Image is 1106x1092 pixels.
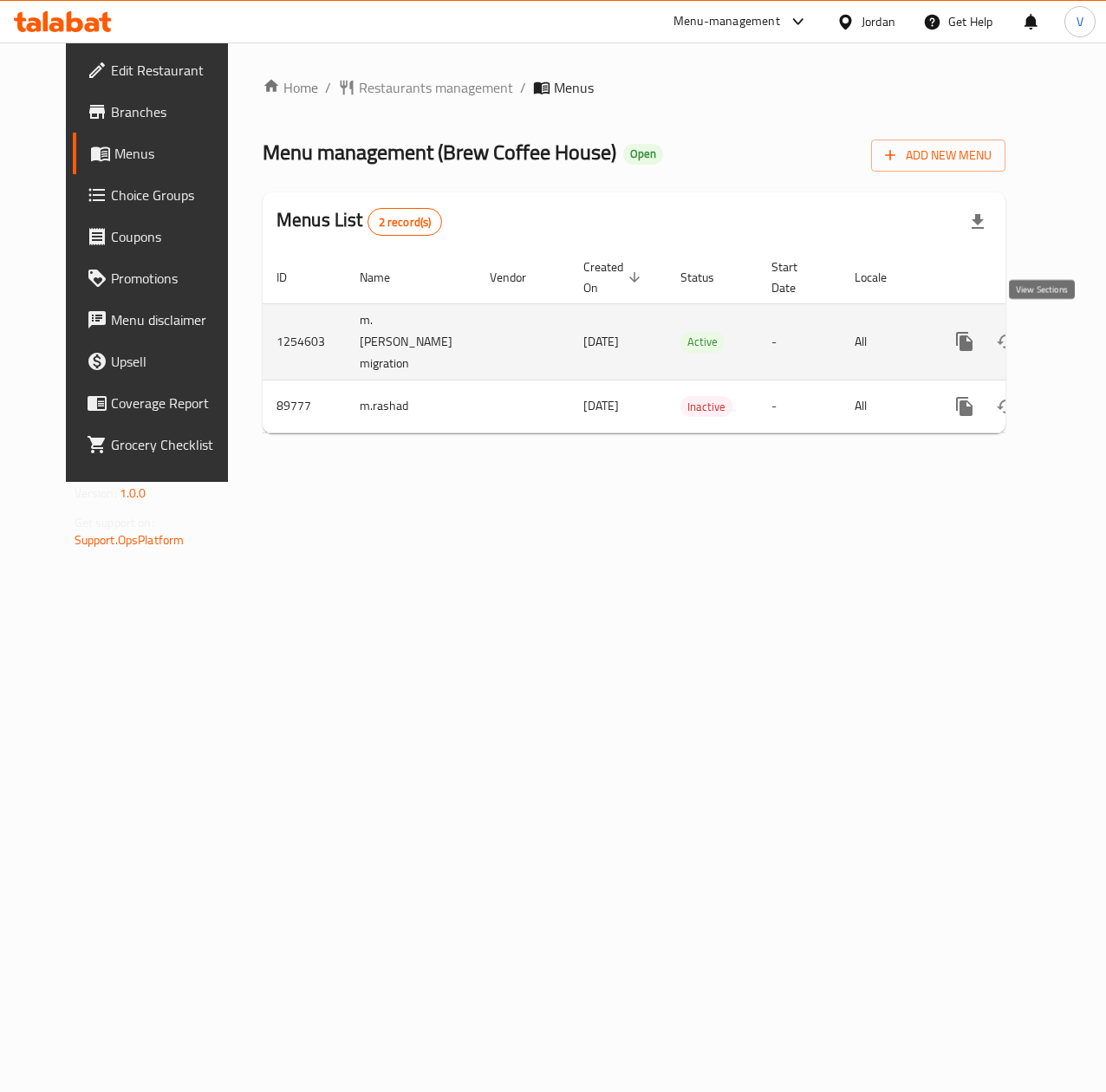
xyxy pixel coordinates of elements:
span: Menu management ( Brew Coffee House ) [263,133,616,172]
div: Inactive [680,396,732,417]
button: more [944,321,986,362]
span: 2 record(s) [368,214,442,231]
a: Menu disclaimer [73,299,250,341]
div: Menu-management [673,11,780,32]
a: Promotions [73,257,250,299]
td: All [841,380,930,432]
a: Edit Restaurant [73,49,250,91]
button: more [944,386,986,427]
span: [DATE] [583,330,619,353]
span: Version: [75,482,117,504]
button: Add New Menu [871,140,1005,172]
span: Active [680,332,725,352]
span: Start Date [771,257,820,298]
a: Home [263,77,318,98]
td: m.[PERSON_NAME] migration [346,303,476,380]
td: 89777 [263,380,346,432]
span: Coupons [111,226,237,247]
div: Active [680,332,725,353]
div: Jordan [862,12,895,31]
span: Locale [855,267,909,288]
span: Inactive [680,397,732,417]
span: Status [680,267,737,288]
span: Vendor [490,267,549,288]
nav: breadcrumb [263,77,1005,98]
a: Coupons [73,216,250,257]
span: Edit Restaurant [111,60,237,81]
div: Total records count [368,208,443,236]
a: Branches [73,91,250,133]
span: Add New Menu [885,145,992,166]
td: m.rashad [346,380,476,432]
div: Open [623,144,663,165]
span: V [1077,12,1083,31]
span: Name [360,267,413,288]
td: - [758,380,841,432]
a: Restaurants management [338,77,513,98]
span: Open [623,146,663,161]
span: Created On [583,257,646,298]
span: Branches [111,101,237,122]
span: Promotions [111,268,237,289]
span: Menus [114,143,237,164]
div: Export file [957,201,999,243]
span: Restaurants management [359,77,513,98]
span: Menu disclaimer [111,309,237,330]
span: Menus [554,77,594,98]
span: ID [276,267,309,288]
td: 1254603 [263,303,346,380]
li: / [325,77,331,98]
a: Grocery Checklist [73,424,250,465]
a: Coverage Report [73,382,250,424]
a: Choice Groups [73,174,250,216]
a: Support.OpsPlatform [75,529,185,551]
span: Choice Groups [111,185,237,205]
li: / [520,77,526,98]
h2: Menus List [276,207,442,236]
span: Coverage Report [111,393,237,413]
button: Change Status [986,386,1027,427]
span: [DATE] [583,394,619,417]
td: All [841,303,930,380]
span: 1.0.0 [120,482,146,504]
span: Upsell [111,351,237,372]
a: Upsell [73,341,250,382]
td: - [758,303,841,380]
span: Get support on: [75,511,154,534]
span: Grocery Checklist [111,434,237,455]
a: Menus [73,133,250,174]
